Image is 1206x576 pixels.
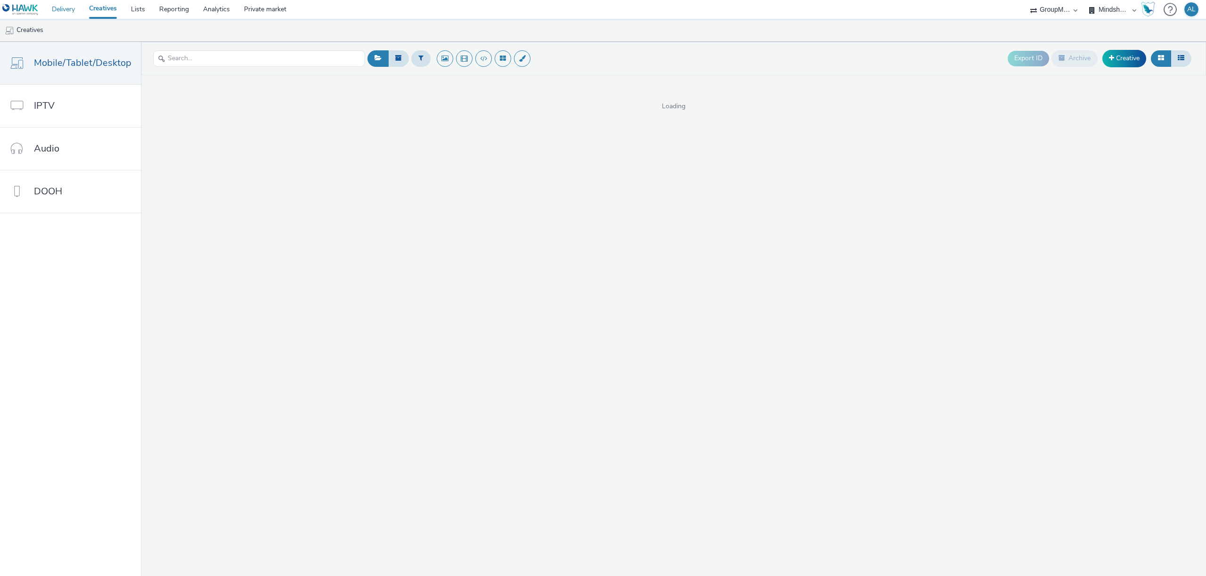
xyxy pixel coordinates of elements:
span: DOOH [34,184,62,198]
span: Loading [141,102,1206,111]
div: AL [1187,2,1196,16]
img: mobile [5,26,14,35]
span: Mobile/Tablet/Desktop [34,56,131,70]
span: Audio [34,142,59,155]
span: IPTV [34,99,55,112]
button: Export ID [1008,51,1049,66]
a: Hawk Academy [1141,2,1159,17]
img: undefined Logo [2,4,39,16]
button: Grid [1151,50,1171,66]
button: Table [1171,50,1191,66]
button: Archive [1051,50,1098,66]
a: Creative [1102,50,1146,67]
img: Hawk Academy [1141,2,1155,17]
input: Search... [153,50,365,67]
